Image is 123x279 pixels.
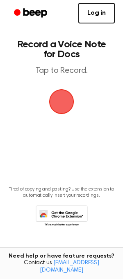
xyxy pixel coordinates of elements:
[15,66,108,76] p: Tap to Record.
[8,5,55,21] a: Beep
[7,186,116,199] p: Tired of copying and pasting? Use the extension to automatically insert your recordings.
[40,260,99,273] a: [EMAIL_ADDRESS][DOMAIN_NAME]
[49,89,74,114] img: Beep Logo
[78,3,115,23] a: Log in
[15,40,108,59] h1: Record a Voice Note for Docs
[5,260,118,274] span: Contact us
